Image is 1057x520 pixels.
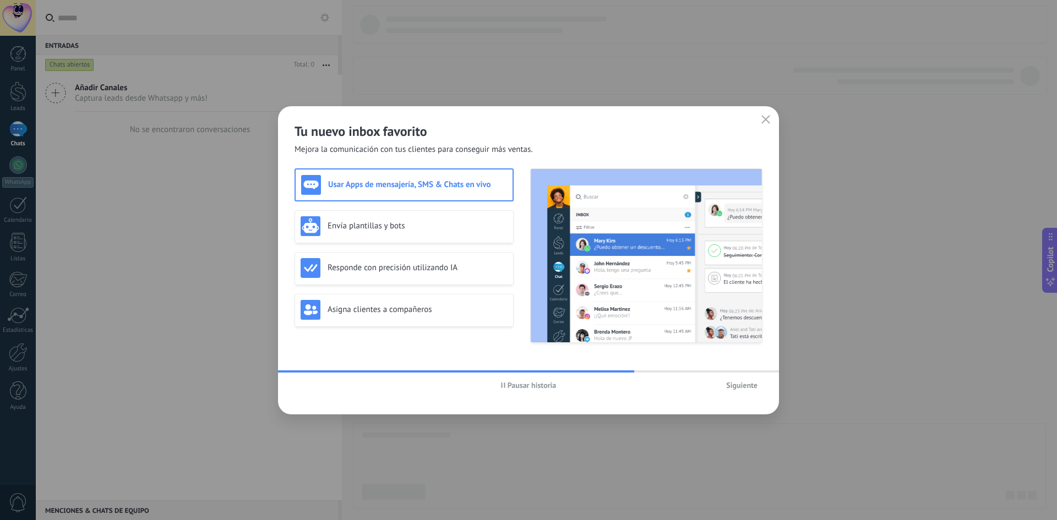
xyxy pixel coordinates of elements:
[496,377,562,393] button: Pausar historia
[721,377,762,393] button: Siguiente
[295,123,762,140] h2: Tu nuevo inbox favorito
[295,144,533,155] span: Mejora la comunicación con tus clientes para conseguir más ventas.
[328,179,507,190] h3: Usar Apps de mensajería, SMS & Chats en vivo
[726,381,758,389] span: Siguiente
[328,304,508,315] h3: Asigna clientes a compañeros
[328,262,508,273] h3: Responde con precisión utilizando IA
[508,381,557,389] span: Pausar historia
[328,221,508,231] h3: Envía plantillas y bots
